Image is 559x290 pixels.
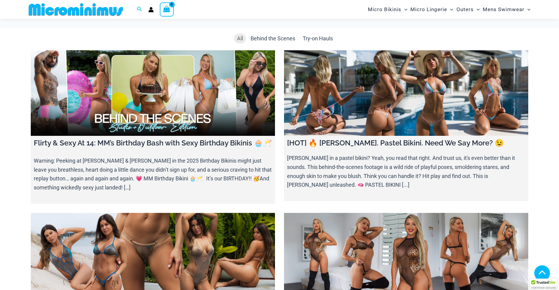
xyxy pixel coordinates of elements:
[483,2,524,17] span: Mens Swimwear
[31,50,275,136] a: Flirty & Sexy At 14: MM’s Birthday Bash with Sexy Birthday Bikinis 🧁🥂
[409,2,455,17] a: Micro LingerieMenu ToggleMenu Toggle
[287,154,525,189] p: [PERSON_NAME] in a pastel bikini? Yeah, you read that right. And trust us, it's even better than ...
[284,50,528,136] a: [HOT] 🔥 Olivia. Pastel Bikini. Need We Say More? 😉
[34,156,272,192] p: Warning: Peeking at [PERSON_NAME] & [PERSON_NAME] in the 2025 Birthday Bikinis might just leave y...
[481,2,532,17] a: Mens SwimwearMenu ToggleMenu Toggle
[366,2,409,17] a: Micro BikinisMenu ToggleMenu Toggle
[474,2,480,17] span: Menu Toggle
[447,2,453,17] span: Menu Toggle
[34,139,272,148] h4: Flirty & Sexy At 14: MM’s Birthday Bash with Sexy Birthday Bikinis 🧁🥂
[137,6,142,13] a: Search icon link
[303,35,333,42] span: Try-on Hauls
[410,2,447,17] span: Micro Lingerie
[26,3,125,16] img: MM SHOP LOGO FLAT
[287,139,525,148] h4: [HOT] 🔥 [PERSON_NAME]. Pastel Bikini. Need We Say More? 😉
[401,2,407,17] span: Menu Toggle
[251,35,295,42] span: Behind the Scenes
[148,7,154,12] a: Account icon link
[530,279,557,290] div: TrustedSite Certified
[368,2,401,17] span: Micro Bikinis
[455,2,481,17] a: OutersMenu ToggleMenu Toggle
[160,2,174,16] a: View Shopping Cart, empty
[524,2,530,17] span: Menu Toggle
[365,1,533,18] nav: Site Navigation
[237,35,243,42] span: All
[456,2,474,17] span: Outers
